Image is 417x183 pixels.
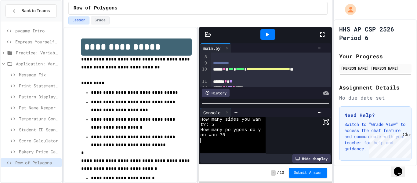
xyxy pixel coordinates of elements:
[200,127,261,133] span: How many polygons do y
[200,133,225,138] span: ou want?5
[16,49,59,56] span: Practice: Variables/Print
[19,148,59,155] span: Bakery Price Calculator
[19,104,59,111] span: Pet Name Keeper
[68,16,89,24] button: Lesson
[74,5,118,12] span: Row of Polygons
[200,54,208,60] div: 8
[339,52,412,60] h2: Your Progress
[200,117,261,122] span: How many sides you wan
[21,8,50,14] span: Back to Teams
[200,79,208,85] div: 11
[91,16,110,24] button: Grade
[19,82,59,89] span: Print Statement Repair
[344,121,406,152] p: Switch to "Grade View" to access the chat feature and communicate with your teacher for help and ...
[200,60,208,66] div: 9
[19,137,59,144] span: Score Calculator
[366,132,411,158] iframe: chat widget
[280,170,284,175] span: 10
[391,159,411,177] iframe: chat widget
[341,65,410,71] div: [PERSON_NAME] [PERSON_NAME]
[339,94,412,101] div: No due date set
[19,93,59,100] span: Pattern Display Challenge
[5,4,57,17] button: Back to Teams
[200,85,208,91] div: 12
[19,126,59,133] span: Student ID Scanner
[289,168,327,178] button: Submit Answer
[200,43,231,53] div: main.py
[16,60,59,67] span: Application: Variables/Print
[277,170,279,175] span: /
[292,154,331,163] div: Hide display
[271,170,276,176] span: -
[200,45,223,51] div: main.py
[200,66,208,79] div: 10
[294,170,322,175] span: Submit Answer
[19,71,59,78] span: Message Fix
[15,159,59,166] span: Row of Polygons
[19,115,59,122] span: Temperature Converter
[15,27,59,34] span: pygame Intro
[2,2,42,39] div: Chat with us now!Close
[339,25,412,42] h1: HHS AP CSP 2526 Period 6
[200,108,231,117] div: Console
[344,112,406,119] h3: Need Help?
[200,122,214,127] span: t?: 5
[15,38,59,45] span: Express Yourself in Python!
[200,109,223,116] div: Console
[339,2,357,16] div: My Account
[339,83,412,92] h2: Assignment Details
[202,89,230,97] div: History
